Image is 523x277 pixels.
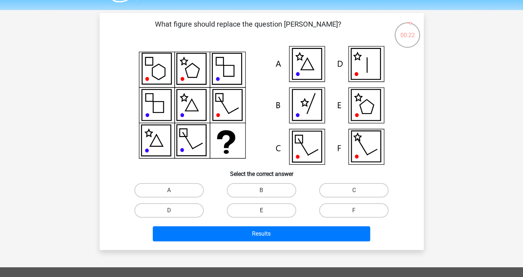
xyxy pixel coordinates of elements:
[227,203,296,218] label: E
[111,165,412,177] h6: Select the correct answer
[111,19,385,40] p: What figure should replace the question [PERSON_NAME]?
[134,183,204,197] label: A
[319,203,389,218] label: F
[394,22,421,40] div: 00:22
[153,226,370,241] button: Results
[227,183,296,197] label: B
[319,183,389,197] label: C
[134,203,204,218] label: D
